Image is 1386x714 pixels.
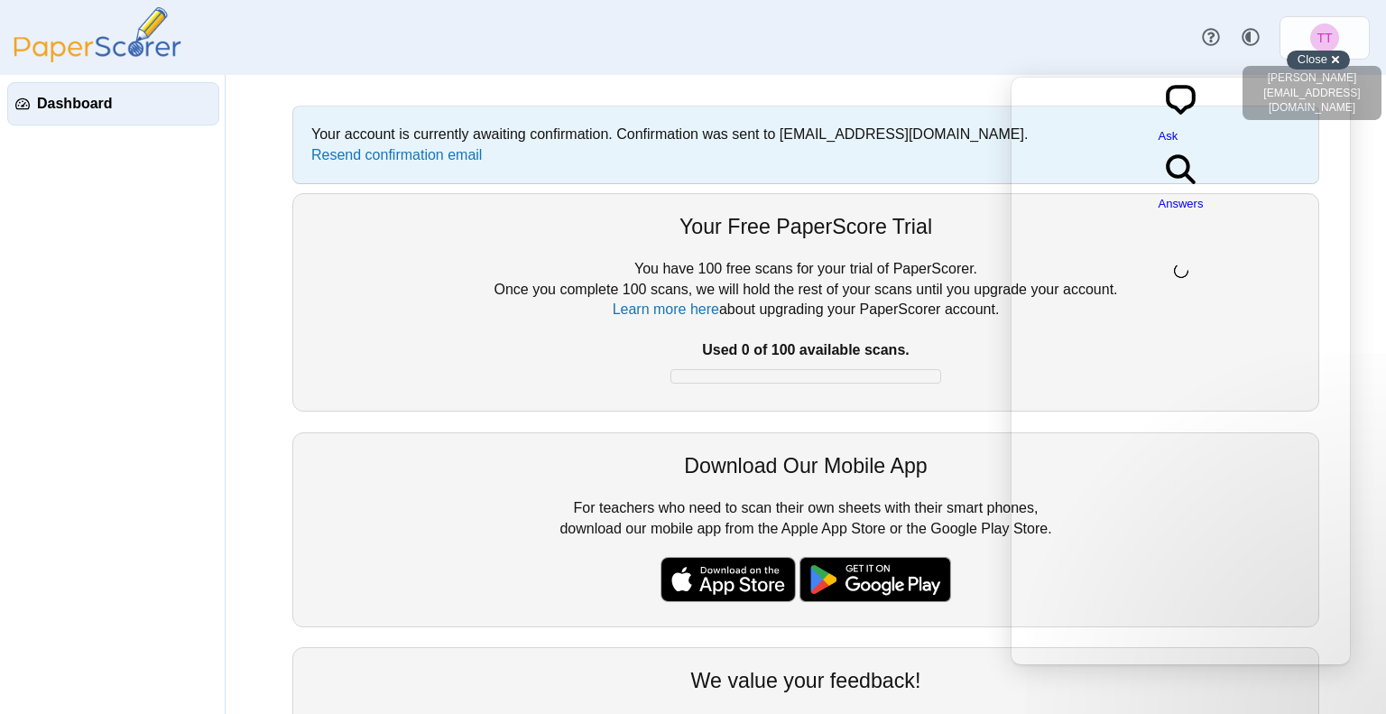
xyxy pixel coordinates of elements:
[7,82,219,125] a: Dashboard
[1310,23,1339,52] span: Tue Minh Truong
[661,557,796,602] img: apple-store-badge.svg
[37,94,211,114] span: Dashboard
[1287,51,1350,70] button: Close
[311,147,482,162] a: Resend confirmation email
[7,7,188,62] img: PaperScorer
[702,342,909,357] b: Used 0 of 100 available scans.
[302,116,1309,174] div: Your account is currently awaiting confirmation. Confirmation was sent to [EMAIL_ADDRESS][DOMAIN_...
[311,666,1300,695] div: We value your feedback!
[1298,52,1327,66] span: Close
[7,50,188,65] a: PaperScorer
[1317,32,1332,44] span: Tue Minh Truong
[799,557,951,602] img: google-play-badge.png
[311,451,1300,480] div: Download Our Mobile App
[1280,16,1370,60] a: Tue Minh Truong
[311,259,1300,393] div: You have 100 free scans for your trial of PaperScorer. Once you complete 100 scans, we will hold ...
[613,301,719,317] a: Learn more here
[1012,78,1350,664] iframe: Help Scout Beacon - Live Chat, Contact Form, and Knowledge Base
[292,432,1319,627] div: For teachers who need to scan their own sheets with their smart phones, download our mobile app f...
[311,212,1300,241] div: Your Free PaperScore Trial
